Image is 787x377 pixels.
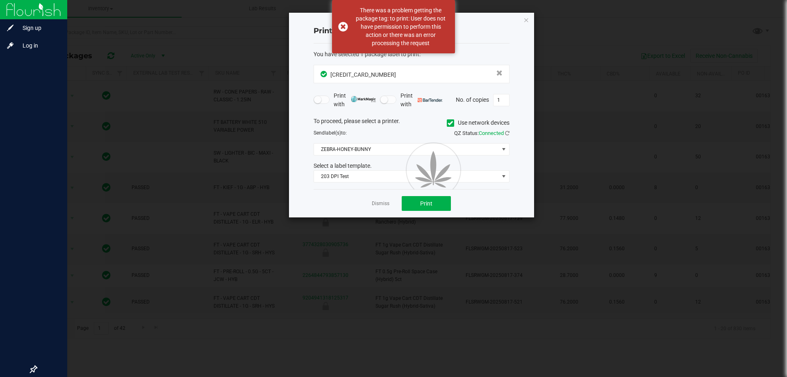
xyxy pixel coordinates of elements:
span: 203 DPI Test [314,171,499,182]
span: Connected [479,130,504,136]
span: Print with [400,91,443,109]
inline-svg: Sign up [6,24,14,32]
img: mark_magic_cybra.png [351,96,376,102]
span: [CREDIT_CARD_NUMBER] [330,71,396,78]
span: Sign up [14,23,64,33]
span: No. of copies [456,96,489,103]
img: bartender.png [418,98,443,102]
span: Print with [334,91,376,109]
span: ZEBRA-HONEY-BUNNY [314,144,499,155]
h4: Print package label [314,26,510,37]
span: QZ Status: [454,130,510,136]
div: To proceed, please select a printer. [307,117,516,129]
inline-svg: Log in [6,41,14,50]
button: Print [402,196,451,211]
span: label(s) [325,130,341,136]
span: You have selected 1 package label to print [314,51,419,57]
span: Send to: [314,130,347,136]
div: Select a label template. [307,162,516,170]
a: Dismiss [372,200,389,207]
div: : [314,50,510,59]
span: In Sync [321,70,328,78]
div: There was a problem getting the package tag: to print: User does not have permission to perform t... [353,6,449,47]
label: Use network devices [447,119,510,127]
span: Log in [14,41,64,50]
